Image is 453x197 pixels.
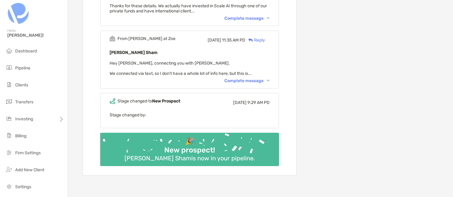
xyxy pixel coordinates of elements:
img: firm-settings icon [5,149,13,156]
span: [DATE] [208,38,221,43]
img: Event icon [110,98,115,104]
img: Reply icon [248,38,253,42]
b: New Prospect [152,98,180,104]
span: Clients [15,82,28,88]
div: New prospect! [162,146,217,155]
div: From [PERSON_NAME] at Zoe [118,36,175,41]
span: Transfers [15,99,33,105]
img: pipeline icon [5,64,13,71]
div: Complete message [224,16,270,21]
img: transfers icon [5,98,13,105]
span: Pipeline [15,65,30,71]
img: settings icon [5,183,13,190]
span: Investing [15,116,33,122]
img: dashboard icon [5,47,13,54]
div: 🎉 [183,137,197,146]
img: billing icon [5,132,13,139]
img: Chevron icon [267,17,270,19]
span: 11:35 AM PD [222,38,245,43]
img: clients icon [5,81,13,88]
span: Hey [PERSON_NAME], connecting you with [PERSON_NAME]. We connected via text, so I don't have a wh... [110,61,252,76]
div: Reply [245,37,265,43]
img: Zoe Logo [7,2,29,24]
span: [DATE] [233,100,247,105]
span: [PERSON_NAME]! [7,33,64,38]
span: Firm Settings [15,150,41,155]
span: Dashboard [15,48,37,54]
img: Event icon [110,36,115,42]
img: add_new_client icon [5,166,13,173]
span: Billing [15,133,26,139]
p: Stage changed by: [110,111,270,119]
span: Settings [15,184,31,189]
div: Complete message [224,78,270,83]
div: [PERSON_NAME] Sham is now in your pipeline. [122,155,257,162]
div: Stage changed to [118,98,180,104]
img: Confetti [100,133,279,161]
img: investing icon [5,115,13,122]
b: [PERSON_NAME] Sham [110,50,158,55]
span: 9:29 AM PD [247,100,270,105]
img: Chevron icon [267,80,270,82]
span: Add New Client [15,167,44,172]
